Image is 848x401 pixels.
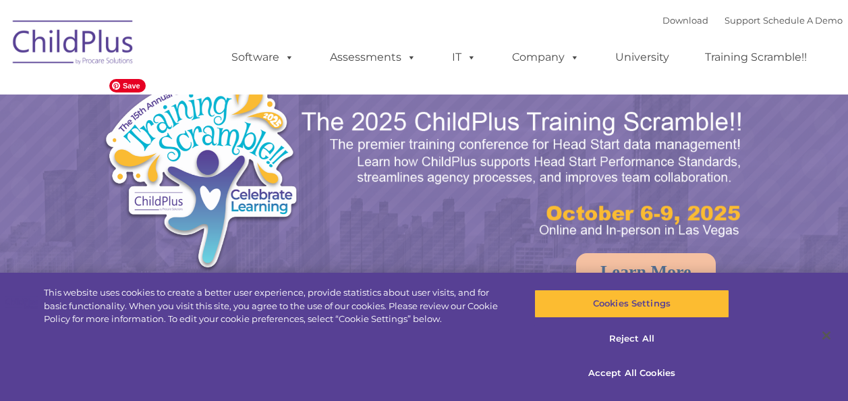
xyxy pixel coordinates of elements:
a: Company [499,44,593,71]
a: Schedule A Demo [763,15,843,26]
button: Cookies Settings [534,290,729,318]
button: Accept All Cookies [534,359,729,387]
a: Support [725,15,760,26]
a: Training Scramble!! [691,44,820,71]
a: Assessments [316,44,430,71]
a: Download [662,15,708,26]
a: Software [218,44,308,71]
font: | [662,15,843,26]
a: University [602,44,683,71]
div: This website uses cookies to create a better user experience, provide statistics about user visit... [44,286,509,326]
a: IT [439,44,490,71]
img: ChildPlus by Procare Solutions [6,11,141,78]
button: Reject All [534,325,729,353]
button: Close [812,321,841,350]
a: Learn More [576,253,716,291]
span: Save [109,79,146,92]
